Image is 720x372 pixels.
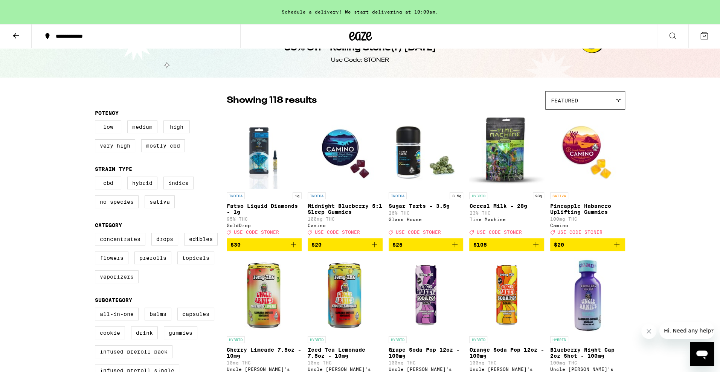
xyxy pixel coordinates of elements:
label: All-In-One [95,308,139,320]
span: USE CODE STONER [557,230,603,235]
div: GoldDrop [227,223,302,228]
div: Camino [550,223,625,228]
legend: Strain Type [95,166,132,172]
p: SATIVA [550,192,568,199]
label: CBD [95,177,121,189]
a: Open page for Sugar Tarts - 3.5g from Glass House [389,113,464,238]
p: Iced Tea Lemonade 7.5oz - 10mg [308,347,383,359]
div: Uncle [PERSON_NAME]'s [469,367,544,372]
p: 100mg THC [389,360,464,365]
p: Blueberry Night Cap 2oz Shot - 100mg [550,347,625,359]
span: $20 [554,242,564,248]
label: Gummies [164,326,197,339]
span: USE CODE STONER [396,230,441,235]
a: Open page for Cereal Milk - 28g from Time Machine [469,113,544,238]
img: Uncle Arnie's - Cherry Limeade 7.5oz - 10mg [227,257,302,332]
p: 100mg THC [550,360,625,365]
p: Midnight Blueberry 5:1 Sleep Gummies [308,203,383,215]
span: USE CODE STONER [476,230,522,235]
label: Flowers [95,252,128,264]
label: Hybrid [127,177,157,189]
label: Indica [163,177,194,189]
p: INDICA [308,192,326,199]
span: $105 [473,242,487,248]
h1: 30% Off - Rolling Stone(r) [DATE] [284,42,436,55]
div: Camino [308,223,383,228]
p: HYBRID [389,336,407,343]
iframe: Button to launch messaging window [690,342,714,366]
label: High [163,120,190,133]
img: Uncle Arnie's - Orange Soda Pop 12oz - 100mg [469,257,544,332]
img: GoldDrop - Fatso Liquid Diamonds - 1g [234,113,294,189]
div: Glass House [389,217,464,222]
legend: Subcategory [95,297,132,303]
img: Glass House - Sugar Tarts - 3.5g [389,113,464,189]
a: Open page for Fatso Liquid Diamonds - 1g from GoldDrop [227,113,302,238]
button: Add to bag [550,238,625,251]
p: 10mg THC [227,360,302,365]
div: Uncle [PERSON_NAME]'s [227,367,302,372]
label: Infused Preroll Pack [95,345,172,358]
p: 1g [293,192,302,199]
img: Camino - Midnight Blueberry 5:1 Sleep Gummies [308,113,383,189]
img: Camino - Pineapple Habanero Uplifting Gummies [550,113,625,189]
p: Sugar Tarts - 3.5g [389,203,464,209]
a: Open page for Midnight Blueberry 5:1 Sleep Gummies from Camino [308,113,383,238]
button: Add to bag [469,238,544,251]
div: Uncle [PERSON_NAME]'s [389,367,464,372]
p: INDICA [389,192,407,199]
p: 28g [533,192,544,199]
p: HYBRID [469,336,487,343]
label: Vaporizers [95,270,139,283]
label: Cookie [95,326,125,339]
p: INDICA [227,192,245,199]
iframe: Message from company [659,322,714,339]
p: 23% THC [469,210,544,215]
label: No Species [95,195,139,208]
p: 95% THC [227,216,302,221]
p: 10mg THC [308,360,383,365]
img: Uncle Arnie's - Grape Soda Pop 12oz - 100mg [389,257,464,332]
span: Featured [551,98,578,104]
p: HYBRID [550,336,568,343]
label: Medium [127,120,157,133]
div: Time Machine [469,217,544,222]
p: 100mg THC [469,360,544,365]
label: Mostly CBD [141,139,185,152]
p: HYBRID [469,192,487,199]
p: Orange Soda Pop 12oz - 100mg [469,347,544,359]
label: Prerolls [134,252,171,264]
label: Concentrates [95,233,145,245]
p: 3.5g [450,192,463,199]
legend: Potency [95,110,119,116]
p: Cereal Milk - 28g [469,203,544,209]
button: Add to bag [389,238,464,251]
button: Add to bag [227,238,302,251]
p: HYBRID [227,336,245,343]
p: Cherry Limeade 7.5oz - 10mg [227,347,302,359]
label: Capsules [177,308,214,320]
iframe: Close message [641,324,656,339]
span: $20 [311,242,322,248]
span: $25 [392,242,403,248]
label: Edibles [184,233,218,245]
img: Uncle Arnie's - Iced Tea Lemonade 7.5oz - 10mg [308,257,383,332]
p: Showing 118 results [227,94,317,107]
label: Topicals [177,252,214,264]
span: USE CODE STONER [234,230,279,235]
label: Drops [151,233,178,245]
button: Add to bag [308,238,383,251]
a: Open page for Pineapple Habanero Uplifting Gummies from Camino [550,113,625,238]
span: $30 [230,242,241,248]
span: USE CODE STONER [315,230,360,235]
label: Low [95,120,121,133]
p: 100mg THC [550,216,625,221]
div: Uncle [PERSON_NAME]'s [550,367,625,372]
img: Time Machine - Cereal Milk - 28g [469,113,544,189]
label: Sativa [145,195,175,208]
p: Pineapple Habanero Uplifting Gummies [550,203,625,215]
div: Use Code: STONER [331,56,389,64]
p: Grape Soda Pop 12oz - 100mg [389,347,464,359]
img: Uncle Arnie's - Blueberry Night Cap 2oz Shot - 100mg [550,257,625,332]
